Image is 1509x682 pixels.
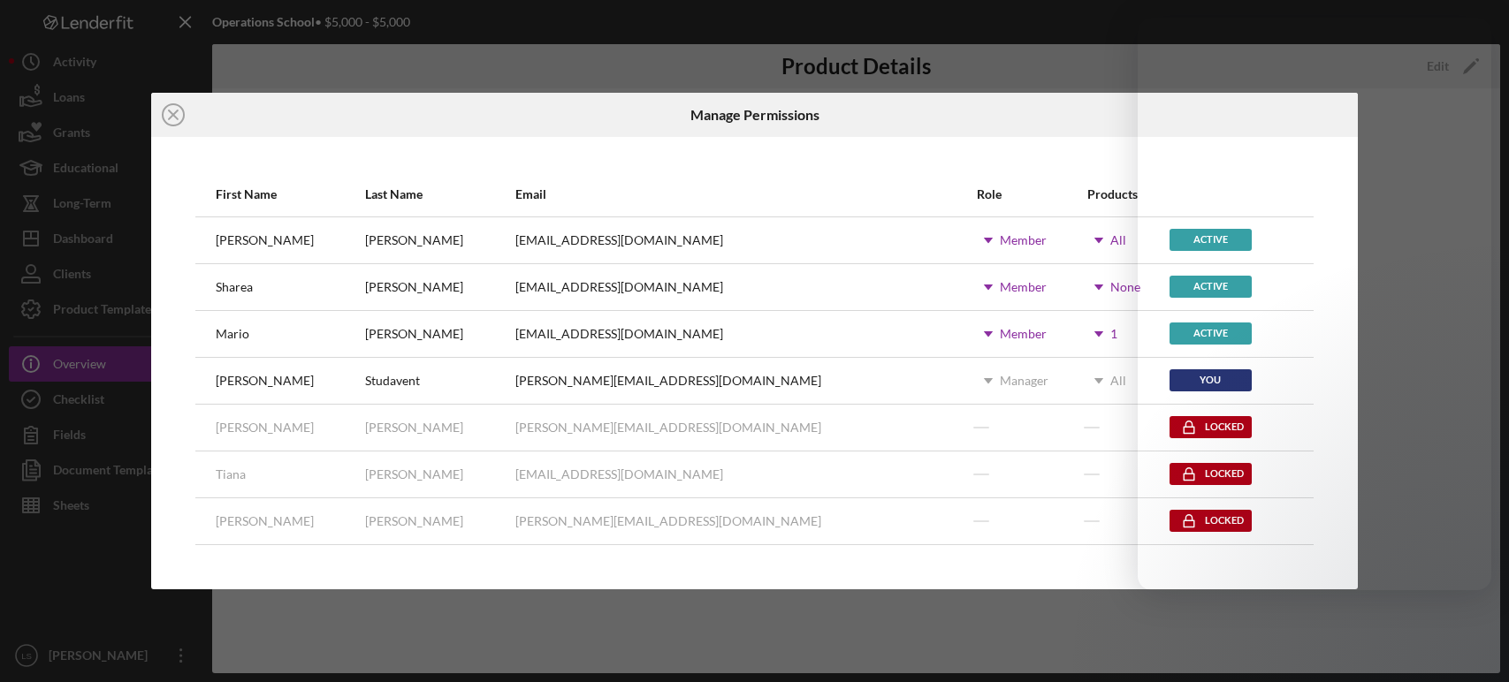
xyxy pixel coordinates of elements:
div: Manager [1000,374,1048,388]
div: Member [1000,327,1047,341]
div: [PERSON_NAME] [216,374,314,388]
div: None [1110,280,1140,294]
div: [PERSON_NAME] [365,327,463,341]
div: Last Name [365,187,514,201]
div: [PERSON_NAME] [365,514,463,528]
div: [PERSON_NAME] [365,421,463,435]
div: Email [515,187,975,201]
div: [EMAIL_ADDRESS][DOMAIN_NAME] [515,467,723,481]
div: Member [1000,280,1047,294]
iframe: Intercom live chat [1449,604,1491,647]
div: Studavent [365,374,420,388]
div: [EMAIL_ADDRESS][DOMAIN_NAME] [515,327,723,341]
div: [PERSON_NAME] [216,514,314,528]
h6: Manage Permissions [690,107,819,123]
div: Products [1087,187,1168,201]
div: [PERSON_NAME] [365,233,463,247]
div: [PERSON_NAME] [365,467,463,481]
div: [EMAIL_ADDRESS][DOMAIN_NAME] [515,280,723,294]
div: Tiana [216,467,246,481]
div: Member [1000,233,1047,247]
div: [PERSON_NAME] [216,421,314,435]
div: [PERSON_NAME] [365,280,463,294]
div: [PERSON_NAME][EMAIL_ADDRESS][DOMAIN_NAME] [515,421,821,435]
div: [EMAIL_ADDRESS][DOMAIN_NAME] [515,233,723,247]
div: Sharea [216,280,253,294]
iframe: Intercom live chat [1138,18,1491,590]
div: [PERSON_NAME][EMAIL_ADDRESS][DOMAIN_NAME] [515,374,821,388]
div: [PERSON_NAME] [216,233,314,247]
div: Role [977,187,1086,201]
div: [PERSON_NAME][EMAIL_ADDRESS][DOMAIN_NAME] [515,514,821,528]
div: First Name [216,187,364,201]
div: Mario [216,327,249,341]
